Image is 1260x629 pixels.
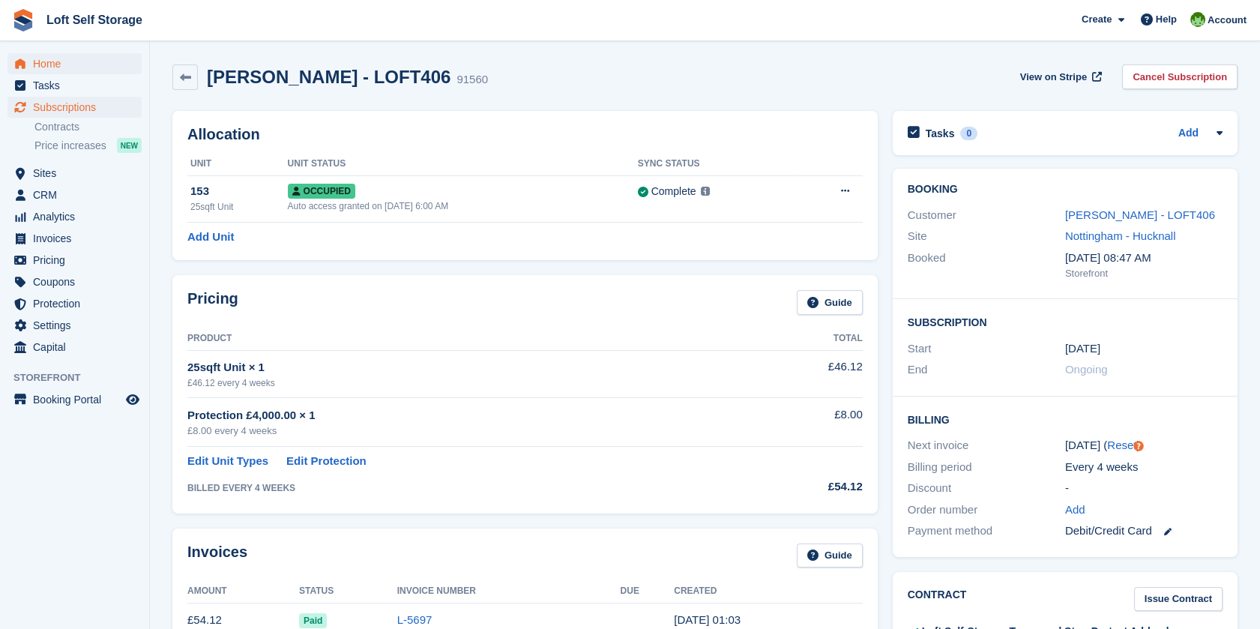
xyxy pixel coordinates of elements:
[40,7,148,32] a: Loft Self Storage
[187,126,863,143] h2: Allocation
[908,184,1223,196] h2: Booking
[651,184,696,199] div: Complete
[187,152,288,176] th: Unit
[187,376,753,390] div: £46.12 every 4 weeks
[674,613,741,626] time: 2025-08-09 00:03:09 UTC
[7,293,142,314] a: menu
[33,271,123,292] span: Coupons
[34,120,142,134] a: Contracts
[187,359,753,376] div: 25sqft Unit × 1
[638,152,795,176] th: Sync Status
[397,613,432,626] a: L-5697
[926,127,955,140] h2: Tasks
[33,75,123,96] span: Tasks
[33,250,123,271] span: Pricing
[7,97,142,118] a: menu
[908,250,1065,281] div: Booked
[908,207,1065,224] div: Customer
[7,163,142,184] a: menu
[13,370,149,385] span: Storefront
[7,184,142,205] a: menu
[190,200,288,214] div: 25sqft Unit
[299,580,397,604] th: Status
[33,315,123,336] span: Settings
[1065,502,1085,519] a: Add
[797,544,863,568] a: Guide
[7,75,142,96] a: menu
[7,228,142,249] a: menu
[187,229,234,246] a: Add Unit
[33,163,123,184] span: Sites
[7,53,142,74] a: menu
[797,290,863,315] a: Guide
[12,9,34,31] img: stora-icon-8386f47178a22dfd0bd8f6a31ec36ba5ce8667c1dd55bd0f319d3a0aa187defe.svg
[1065,480,1223,497] div: -
[207,67,450,87] h2: [PERSON_NAME] - LOFT406
[117,138,142,153] div: NEW
[908,340,1065,358] div: Start
[187,290,238,315] h2: Pricing
[33,293,123,314] span: Protection
[190,183,288,200] div: 153
[34,139,106,153] span: Price increases
[1065,363,1108,376] span: Ongoing
[33,184,123,205] span: CRM
[908,523,1065,540] div: Payment method
[288,184,355,199] span: Occupied
[753,327,862,351] th: Total
[187,453,268,470] a: Edit Unit Types
[1065,459,1223,476] div: Every 4 weeks
[753,350,862,397] td: £46.12
[33,389,123,410] span: Booking Portal
[674,580,862,604] th: Created
[1065,229,1176,242] a: Nottingham - Hucknall
[908,587,967,612] h2: Contract
[288,152,638,176] th: Unit Status
[187,424,753,439] div: £8.00 every 4 weeks
[908,502,1065,519] div: Order number
[7,337,142,358] a: menu
[34,137,142,154] a: Price increases NEW
[621,580,675,604] th: Due
[299,613,327,628] span: Paid
[1065,523,1223,540] div: Debit/Credit Card
[397,580,621,604] th: Invoice Number
[1065,266,1223,281] div: Storefront
[33,53,123,74] span: Home
[908,412,1223,427] h2: Billing
[960,127,977,140] div: 0
[187,407,753,424] div: Protection £4,000.00 × 1
[7,206,142,227] a: menu
[1156,12,1177,27] span: Help
[33,337,123,358] span: Capital
[187,544,247,568] h2: Invoices
[1020,70,1087,85] span: View on Stripe
[7,271,142,292] a: menu
[288,199,638,213] div: Auto access granted on [DATE] 6:00 AM
[1065,250,1223,267] div: [DATE] 08:47 AM
[1134,587,1223,612] a: Issue Contract
[753,398,862,447] td: £8.00
[701,187,710,196] img: icon-info-grey-7440780725fd019a000dd9b08b2336e03edf1995a4989e88bcd33f0948082b44.svg
[1065,208,1215,221] a: [PERSON_NAME] - LOFT406
[7,389,142,410] a: menu
[1208,13,1247,28] span: Account
[908,314,1223,329] h2: Subscription
[1065,437,1223,454] div: [DATE] ( )
[187,327,753,351] th: Product
[1132,439,1145,453] div: Tooltip anchor
[7,250,142,271] a: menu
[33,206,123,227] span: Analytics
[908,228,1065,245] div: Site
[908,480,1065,497] div: Discount
[1107,439,1136,451] a: Reset
[286,453,367,470] a: Edit Protection
[1082,12,1112,27] span: Create
[1014,64,1105,89] a: View on Stripe
[124,391,142,409] a: Preview store
[187,481,753,495] div: BILLED EVERY 4 WEEKS
[33,97,123,118] span: Subscriptions
[1178,125,1199,142] a: Add
[33,228,123,249] span: Invoices
[1190,12,1205,27] img: James Johnson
